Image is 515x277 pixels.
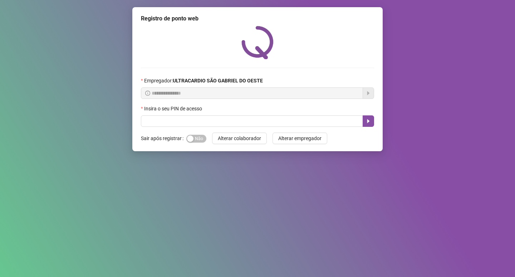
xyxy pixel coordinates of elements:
[145,91,150,96] span: info-circle
[366,118,371,124] span: caret-right
[212,133,267,144] button: Alterar colaborador
[141,14,374,23] div: Registro de ponto web
[273,133,327,144] button: Alterar empregador
[144,77,263,85] span: Empregador :
[141,133,186,144] label: Sair após registrar
[218,134,261,142] span: Alterar colaborador
[173,78,263,83] strong: ULTRACARDIO SÃO GABRIEL DO OESTE
[241,26,274,59] img: QRPoint
[278,134,322,142] span: Alterar empregador
[141,105,207,113] label: Insira o seu PIN de acesso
